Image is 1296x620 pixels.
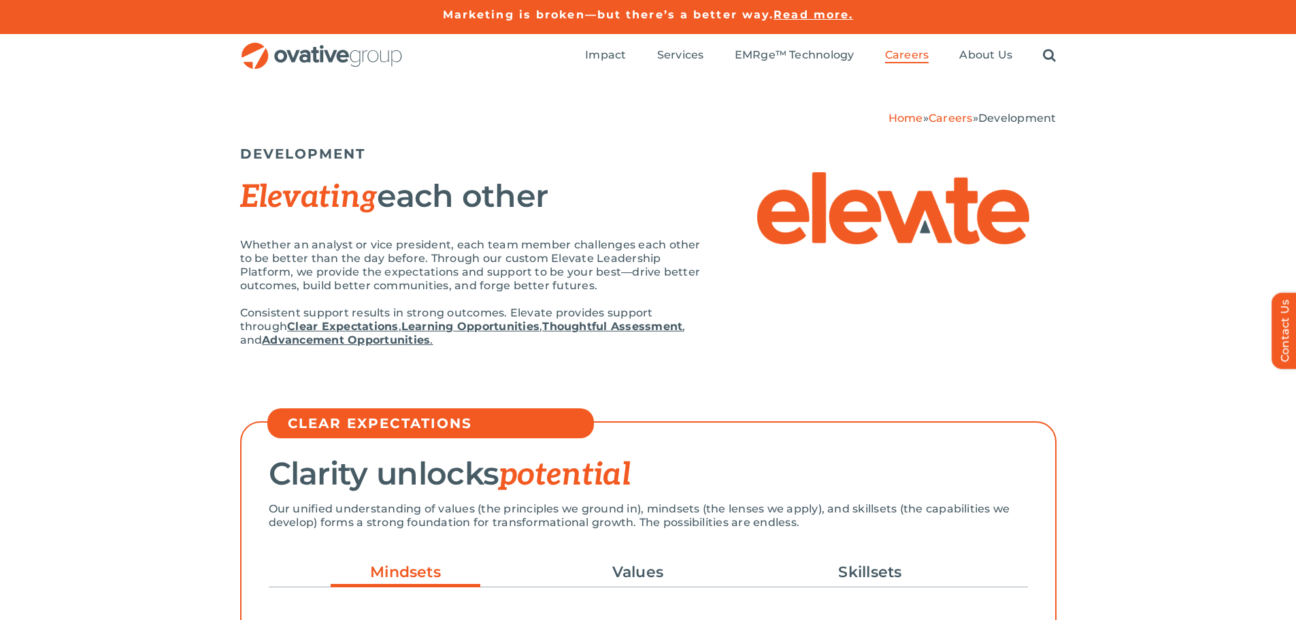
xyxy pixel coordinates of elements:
span: Careers [885,48,929,62]
a: Services [657,48,704,63]
h2: Clarity unlocks [269,457,1028,492]
span: Impact [585,48,626,62]
a: Search [1043,48,1056,63]
p: Consistent support results in strong outcomes. Elevate provides support through [240,306,703,347]
a: About Us [959,48,1012,63]
a: Careers [885,48,929,63]
a: Learning Opportunities [401,320,539,333]
a: Skillsets [795,561,945,584]
span: , and [240,320,686,346]
p: Our unified understanding of values (the principles we ground in), mindsets (the lenses we apply)... [269,502,1028,529]
nav: Menu [585,34,1056,78]
span: potential [499,456,631,494]
span: About Us [959,48,1012,62]
a: Values [563,561,713,584]
h5: DEVELOPMENT [240,146,1057,162]
a: Thoughtful Assessment [542,320,682,333]
span: , [399,320,401,333]
a: Careers [929,112,973,125]
strong: Advancement Opportunities [262,333,430,346]
span: EMRge™ Technology [735,48,854,62]
span: Services [657,48,704,62]
a: Advancement Opportunities. [262,333,433,346]
span: » » [888,112,1057,125]
span: , [539,320,542,333]
h5: CLEAR EXPECTATIONS [288,415,587,431]
h2: each other [240,179,703,214]
a: EMRge™ Technology [735,48,854,63]
a: Home [888,112,923,125]
a: Read more. [774,8,853,21]
a: Marketing is broken—but there’s a better way. [443,8,774,21]
a: Mindsets [331,561,480,591]
a: Impact [585,48,626,63]
span: Elevating [240,178,378,216]
a: OG_Full_horizontal_RGB [240,41,403,54]
img: Elevate – Elevate Logo [757,172,1029,244]
p: Whether an analyst or vice president, each team member challenges each other to be better than th... [240,238,703,293]
a: Clear Expectations [287,320,398,333]
span: Development [978,112,1057,125]
ul: Post Filters [269,554,1028,591]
